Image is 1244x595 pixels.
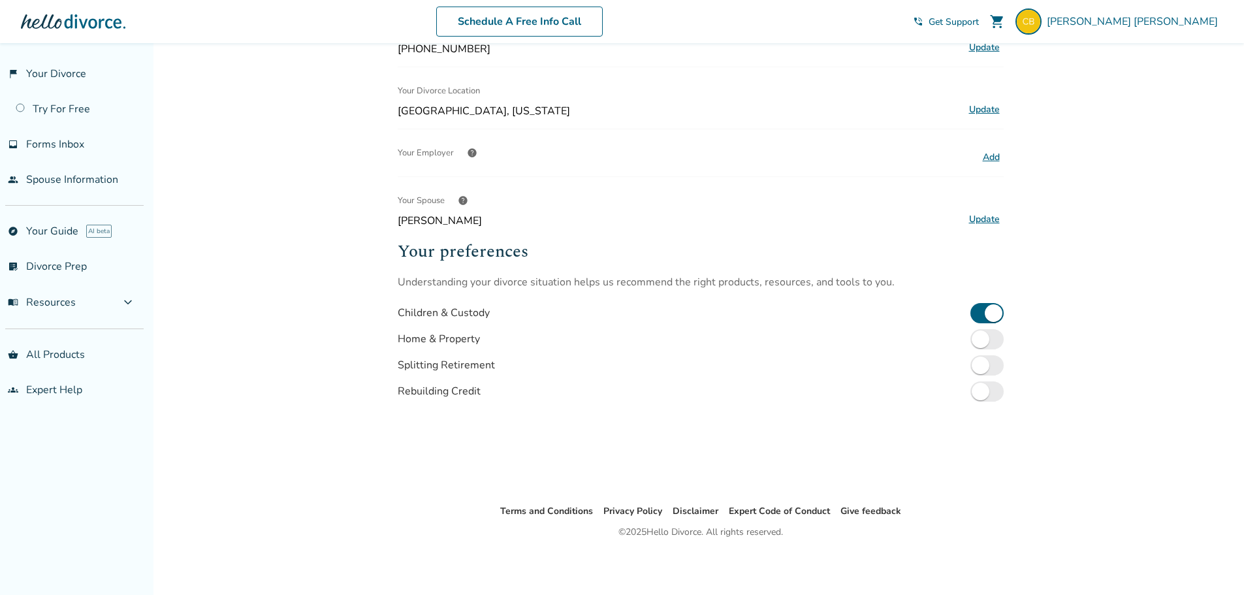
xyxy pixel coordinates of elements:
li: Give feedback [840,504,901,519]
span: people [8,174,18,185]
li: Disclaimer [673,504,718,519]
button: Update [965,211,1004,228]
button: Add [979,149,1004,166]
a: phone_in_talkGet Support [913,16,979,28]
span: phone_in_talk [913,16,923,27]
div: © 2025 Hello Divorce. All rights reserved. [618,524,783,540]
span: list_alt_check [8,261,18,272]
span: Forms Inbox [26,137,84,152]
div: Home & Property [398,332,480,346]
div: Children & Custody [398,306,490,320]
span: [PERSON_NAME] [398,214,960,228]
span: explore [8,226,18,236]
span: groups [8,385,18,395]
h2: Your preferences [398,238,1004,265]
span: menu_book [8,297,18,308]
a: Expert Code of Conduct [729,505,830,517]
span: Resources [8,295,76,310]
span: Get Support [929,16,979,28]
div: Rebuilding Credit [398,384,481,398]
button: Update [965,39,1004,56]
span: Your Employer [398,140,454,166]
span: Your Divorce Location [398,78,480,104]
span: help [458,195,468,206]
span: shopping_cart [989,14,1005,29]
button: Update [965,101,1004,118]
iframe: Chat Widget [1179,532,1244,595]
span: shopping_basket [8,349,18,360]
a: Privacy Policy [603,505,662,517]
a: Terms and Conditions [500,505,593,517]
span: AI beta [86,225,112,238]
span: expand_more [120,295,136,310]
span: flag_2 [8,69,18,79]
a: Schedule A Free Info Call [436,7,603,37]
span: [PHONE_NUMBER] [398,42,960,56]
span: help [467,148,477,158]
span: inbox [8,139,18,150]
p: Understanding your divorce situation helps us recommend the right products, resources, and tools ... [398,275,1004,289]
div: Splitting Retirement [398,358,495,372]
img: celanbeausoleil@gmail.com [1015,8,1042,35]
span: [PERSON_NAME] [PERSON_NAME] [1047,14,1223,29]
span: Your Spouse [398,187,445,214]
span: [GEOGRAPHIC_DATA], [US_STATE] [398,104,960,118]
